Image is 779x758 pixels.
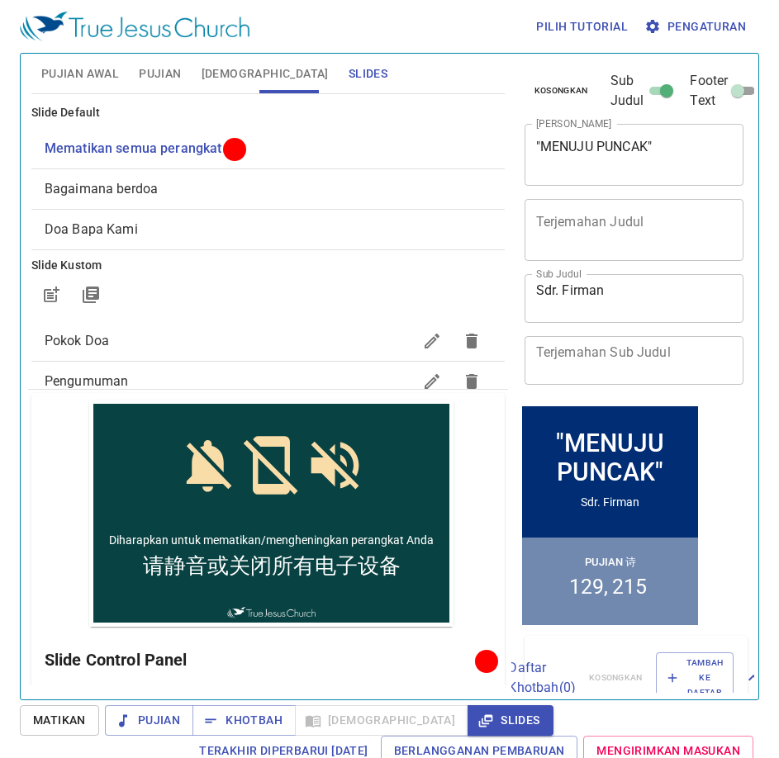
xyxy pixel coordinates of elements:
[508,658,576,698] p: Daftar Khotbah ( 0 )
[690,71,728,111] span: Footer Text
[202,64,329,84] span: [DEMOGRAPHIC_DATA]
[536,17,628,37] span: Pilih tutorial
[139,64,181,84] span: Pujian
[33,710,86,731] span: Matikan
[138,207,226,219] img: True Jesus Church
[31,169,505,209] div: Bagaimana berdoa
[530,12,634,42] button: Pilih tutorial
[534,83,588,98] span: Kosongkan
[468,705,553,736] button: Slides
[105,705,193,736] button: Pujian
[536,282,733,314] textarea: Sdr. Firman
[20,705,99,736] button: Matikan
[20,12,249,41] img: True Jesus Church
[31,210,505,249] div: Doa Bapa Kami
[31,257,505,275] h6: Slide Kustom
[31,104,505,122] h6: Slide Default
[192,705,296,736] button: Khotbah
[31,362,505,401] div: Pengumuman
[641,12,753,42] button: Pengaturan
[118,710,180,731] span: Pujian
[648,17,746,37] span: Pengaturan
[45,647,481,673] h6: Slide Control Panel
[45,221,138,237] span: [object Object]
[45,181,158,197] span: [object Object]
[525,81,598,101] button: Kosongkan
[45,333,109,348] span: Pokok Doa
[45,373,129,389] span: Pengumuman
[656,652,734,704] button: Tambah ke Daftar
[481,710,539,731] span: Slides
[54,152,311,181] span: 请静音或关闭所有电子设备
[349,64,387,84] span: Slides
[206,710,283,731] span: Khotbah
[45,140,222,156] span: [object Object]
[536,139,733,170] textarea: "MENUJU PUNCAK"
[20,134,344,147] span: Diharapkan untuk mematikan/mengheningkan perangkat Anda
[41,64,119,84] span: Pujian Awal
[667,656,724,701] span: Tambah ke Daftar
[518,402,702,629] iframe: from-child
[525,636,748,721] div: Daftar Khotbah(0)KosongkanTambah ke Daftar
[610,71,644,111] span: Sub Judul
[31,129,505,168] div: Mematikan semua perangkat
[31,321,505,361] div: Pokok Doa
